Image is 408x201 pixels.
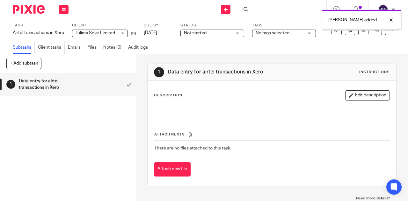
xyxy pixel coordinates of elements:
a: Notes (0) [103,41,125,54]
div: Instructions [359,70,390,75]
button: Edit description [345,90,390,100]
h1: Data entry for airtel transactions in Xero [168,69,286,75]
img: svg%3E [378,4,388,15]
a: Audit logs [128,41,151,54]
p: Description [154,93,182,98]
img: Pixie [13,5,45,14]
label: Client [72,23,136,28]
a: Emails [68,41,84,54]
a: Client tasks [38,41,65,54]
label: Task [13,23,64,28]
h1: Data entry for airtel transactions in Xero [19,76,84,93]
p: Need more details? [154,196,390,201]
label: Due by [144,23,172,28]
div: 1 [6,80,15,89]
span: Tulima Solar Limited [76,31,115,35]
span: Not started [184,31,207,35]
p: [PERSON_NAME] added. [328,17,378,23]
a: Files [87,41,100,54]
span: [DATE] [144,31,157,35]
span: Attachments [154,133,185,136]
a: Subtasks [13,41,35,54]
span: No tags selected [256,31,289,35]
button: + Add subtask [6,58,41,69]
label: Status [180,23,244,28]
div: 1 [154,67,164,77]
span: There are no files attached to this task. [154,146,231,150]
button: Attach new file [154,162,191,177]
div: Airtel transactions in Xero [13,30,64,36]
